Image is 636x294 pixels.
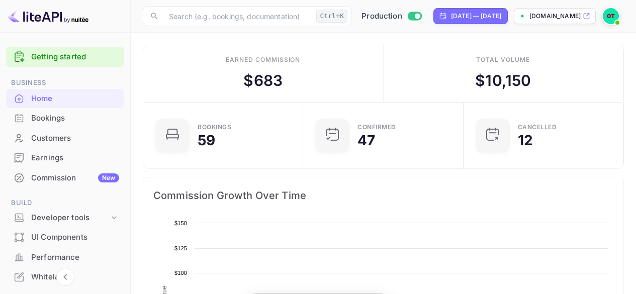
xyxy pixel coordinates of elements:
[6,267,124,287] div: Whitelabel
[226,55,300,64] div: Earned commission
[316,10,347,23] div: Ctrl+K
[198,124,231,130] div: Bookings
[6,168,124,188] div: CommissionNew
[153,187,613,204] span: Commission Growth Over Time
[6,148,124,168] div: Earnings
[6,198,124,209] span: Build
[361,11,402,22] span: Production
[6,148,124,167] a: Earnings
[98,173,119,182] div: New
[31,113,119,124] div: Bookings
[31,252,119,263] div: Performance
[6,47,124,67] div: Getting started
[475,69,531,92] div: $ 10,150
[243,69,283,92] div: $ 683
[31,51,119,63] a: Getting started
[6,248,124,266] a: Performance
[6,109,124,127] a: Bookings
[163,6,312,26] input: Search (e.g. bookings, documentation)
[357,133,375,147] div: 47
[6,248,124,267] div: Performance
[6,89,124,109] div: Home
[8,8,88,24] img: LiteAPI logo
[56,268,74,286] button: Collapse navigation
[518,124,557,130] div: CANCELLED
[31,212,109,224] div: Developer tools
[198,133,215,147] div: 59
[529,12,581,21] p: [DOMAIN_NAME]
[31,152,119,164] div: Earnings
[31,133,119,144] div: Customers
[6,228,124,247] div: UI Components
[6,129,124,147] a: Customers
[174,270,187,276] text: $100
[6,228,124,246] a: UI Components
[31,232,119,243] div: UI Components
[6,77,124,88] span: Business
[451,12,501,21] div: [DATE] — [DATE]
[174,220,187,226] text: $150
[6,129,124,148] div: Customers
[174,245,187,251] text: $125
[6,109,124,128] div: Bookings
[6,168,124,187] a: CommissionNew
[476,55,530,64] div: Total volume
[357,124,396,130] div: Confirmed
[31,93,119,105] div: Home
[31,271,119,283] div: Whitelabel
[518,133,533,147] div: 12
[6,89,124,108] a: Home
[31,172,119,184] div: Commission
[357,11,425,22] div: Switch to Sandbox mode
[6,267,124,286] a: Whitelabel
[603,8,619,24] img: Oussama Tali
[6,209,124,227] div: Developer tools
